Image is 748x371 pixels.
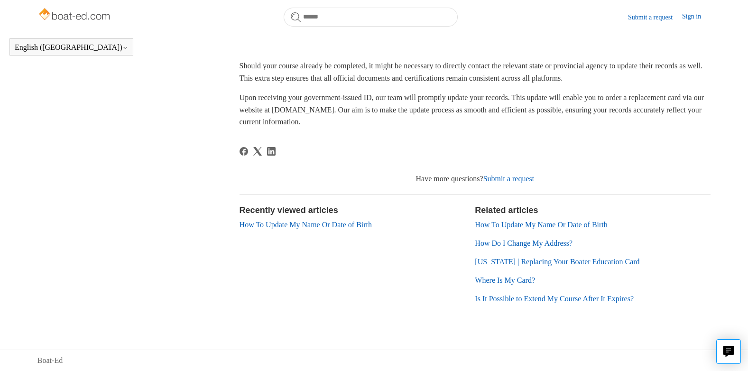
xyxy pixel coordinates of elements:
button: English ([GEOGRAPHIC_DATA]) [15,43,128,52]
p: Upon receiving your government-issued ID, our team will promptly update your records. This update... [240,92,711,128]
a: Boat-Ed [37,355,63,366]
a: Is It Possible to Extend My Course After It Expires? [475,295,634,303]
h2: Recently viewed articles [240,204,466,217]
a: Submit a request [628,12,682,22]
a: Submit a request [483,175,535,183]
a: Where Is My Card? [475,276,535,284]
svg: Share this page on Facebook [240,147,248,156]
a: Sign in [682,11,711,23]
img: Boat-Ed Help Center home page [37,6,113,25]
button: Live chat [716,339,741,364]
a: X Corp [253,147,262,156]
a: [US_STATE] | Replacing Your Boater Education Card [475,258,639,266]
a: How To Update My Name Or Date of Birth [475,221,607,229]
p: Should your course already be completed, it might be necessary to directly contact the relevant s... [240,60,711,84]
svg: Share this page on X Corp [253,147,262,156]
h2: Related articles [475,204,711,217]
a: How Do I Change My Address? [475,239,573,247]
a: Facebook [240,147,248,156]
a: How To Update My Name Or Date of Birth [240,221,372,229]
svg: Share this page on LinkedIn [267,147,276,156]
input: Search [284,8,458,27]
div: Have more questions? [240,173,711,185]
a: LinkedIn [267,147,276,156]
